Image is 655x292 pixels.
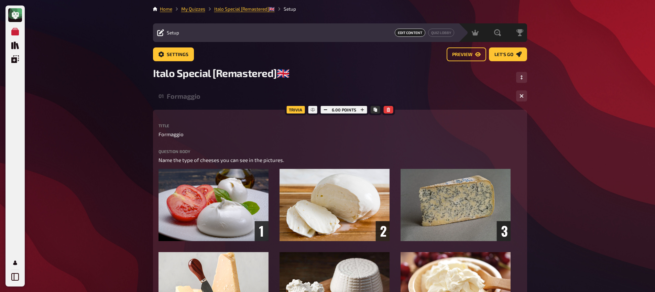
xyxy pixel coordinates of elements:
[8,52,22,66] a: Overlays
[395,29,425,37] span: Edit Content
[214,6,275,12] a: Italo Special [Remastered]🇬🇧​
[159,149,522,153] label: Question body
[159,157,284,163] span: Name the type of cheeses you can see in the pictures.
[167,30,179,35] span: Setup
[452,52,472,57] span: Preview
[159,130,184,138] span: Formaggio
[489,47,527,61] a: Let's go
[181,6,205,12] a: My Quizzes
[516,72,527,83] button: Change Order
[160,6,172,12] a: Home
[172,6,205,12] li: My Quizzes
[428,29,454,37] a: Quiz Lobby
[447,47,486,61] a: Preview
[285,104,306,115] div: Trivia
[167,52,188,57] span: Settings
[371,106,380,113] button: Copy
[8,25,22,39] a: My Quizzes
[153,67,290,79] span: Italo Special [Remastered]🇬🇧​
[494,52,513,57] span: Let's go
[319,104,369,115] div: 6.00 points
[153,47,194,61] a: Settings
[159,93,164,99] div: 01
[275,6,296,12] li: Setup
[167,92,511,100] div: Formaggio
[8,256,22,270] a: My Account
[205,6,275,12] li: Italo Special [Remastered]🇬🇧​
[159,123,522,128] label: Title
[160,6,172,12] li: Home
[8,39,22,52] a: Quiz Library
